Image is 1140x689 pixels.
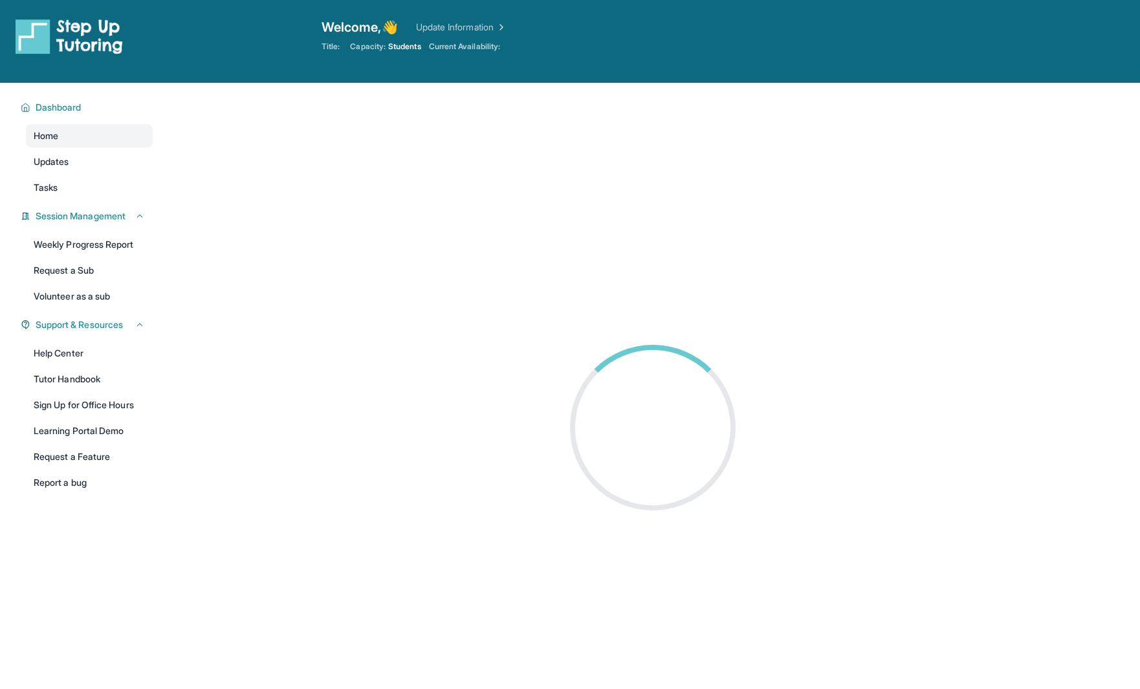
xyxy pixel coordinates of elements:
span: Students [388,41,421,52]
a: Sign Up for Office Hours [26,393,153,417]
span: Updates [34,155,69,168]
a: Updates [26,150,153,173]
button: Support & Resources [30,318,145,331]
span: Title: [322,41,340,52]
a: Tasks [26,176,153,199]
a: Request a Feature [26,445,153,468]
a: Tutor Handbook [26,367,153,391]
span: Capacity: [350,41,386,52]
a: Help Center [26,342,153,365]
a: Home [26,124,153,148]
button: Session Management [30,210,145,223]
a: Report a bug [26,471,153,494]
span: Current Availability: [429,41,500,52]
span: Home [34,129,58,142]
img: logo [16,18,123,54]
span: Session Management [36,210,126,223]
img: Chevron Right [494,21,507,34]
a: Learning Portal Demo [26,419,153,443]
span: Support & Resources [36,318,123,331]
span: Tasks [34,181,58,194]
a: Update Information [416,21,507,34]
span: Welcome, 👋 [322,18,398,36]
a: Weekly Progress Report [26,233,153,256]
a: Volunteer as a sub [26,285,153,308]
a: Request a Sub [26,259,153,282]
button: Dashboard [30,101,145,114]
span: Dashboard [36,101,82,114]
